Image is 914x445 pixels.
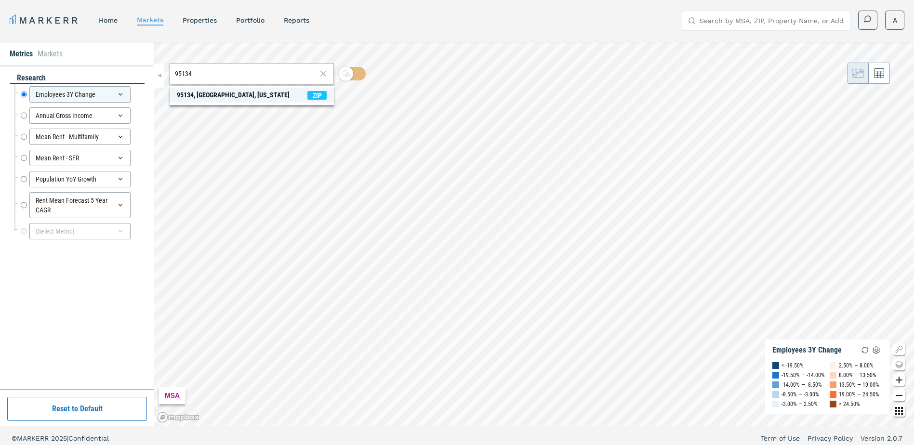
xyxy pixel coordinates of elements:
[782,390,819,399] div: -8.50% — -3.00%
[99,16,118,24] a: home
[893,359,905,370] button: Change style map button
[12,434,17,442] span: ©
[839,390,879,399] div: 19.00% — 24.50%
[29,129,131,145] div: Mean Rent - Multifamily
[183,16,217,24] a: properties
[175,69,317,79] input: Search by MSA or ZIP Code
[170,88,334,103] span: Search Bar Suggestion Item: 95134, San Jose, California
[893,405,905,417] button: Other options map button
[159,387,185,404] div: MSA
[772,345,842,355] div: Employees 3Y Change
[29,223,131,239] div: (Select Metric)
[839,380,879,390] div: 13.50% — 19.00%
[10,13,79,27] a: MARKERR
[154,42,914,426] canvas: Map
[7,397,147,421] button: Reset to Default
[808,433,853,443] a: Privacy Policy
[29,86,131,103] div: Employees 3Y Change
[29,192,131,218] div: Rent Mean Forecast 5 Year CAGR
[157,412,199,423] a: Mapbox logo
[10,48,33,60] li: Metrics
[839,399,860,409] div: > 24.50%
[700,11,844,30] input: Search by MSA, ZIP, Property Name, or Address
[871,344,882,356] img: Settings
[761,433,800,443] a: Term of Use
[782,399,818,409] div: -3.00% — 2.50%
[29,107,131,124] div: Annual Gross Income
[38,48,63,60] li: Markets
[893,374,905,386] button: Zoom in map button
[839,370,876,380] div: 8.00% — 13.50%
[893,343,905,355] button: Show/Hide Legend Map Button
[137,16,163,24] a: markets
[10,73,145,84] div: research
[782,361,804,370] div: < -19.50%
[885,11,904,30] button: A
[859,344,871,356] img: Reload Legend
[782,370,825,380] div: -19.50% — -14.00%
[17,434,51,442] span: MARKERR
[839,361,874,370] div: 2.50% — 8.00%
[51,434,68,442] span: 2025 |
[893,15,897,25] span: A
[236,16,265,24] a: Portfolio
[29,171,131,187] div: Population YoY Growth
[307,91,327,100] span: ZIP
[893,390,905,401] button: Zoom out map button
[68,434,109,442] span: Confidential
[177,90,290,100] div: 95134, [GEOGRAPHIC_DATA], [US_STATE]
[284,16,309,24] a: reports
[861,433,902,443] a: Version 2.0.7
[782,380,822,390] div: -14.00% — -8.50%
[29,150,131,166] div: Mean Rent - SFR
